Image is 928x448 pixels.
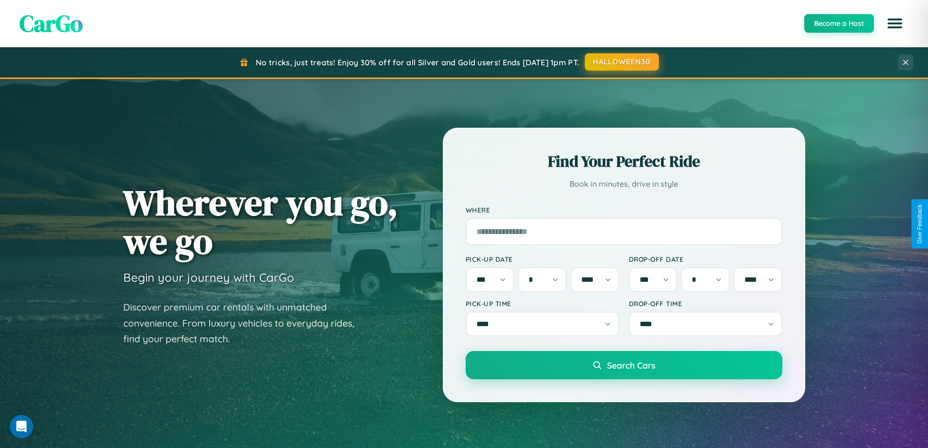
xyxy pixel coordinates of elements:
[607,360,655,370] span: Search Cars
[123,299,367,347] p: Discover premium car rentals with unmatched convenience. From luxury vehicles to everyday rides, ...
[123,183,398,260] h1: Wherever you go, we go
[585,53,659,71] button: HALLOWEEN30
[466,351,782,379] button: Search Cars
[466,255,619,263] label: Pick-up Date
[881,10,909,37] button: Open menu
[123,270,294,285] h3: Begin your journey with CarGo
[466,151,782,172] h2: Find Your Perfect Ride
[256,58,579,67] span: No tricks, just treats! Enjoy 30% off for all Silver and Gold users! Ends [DATE] 1pm PT.
[10,415,33,438] iframe: Intercom live chat
[19,7,83,39] span: CarGo
[804,14,874,33] button: Become a Host
[916,204,923,244] div: Give Feedback
[466,299,619,308] label: Pick-up Time
[466,177,782,191] p: Book in minutes, drive in style
[629,255,782,263] label: Drop-off Date
[466,206,782,214] label: Where
[629,299,782,308] label: Drop-off Time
